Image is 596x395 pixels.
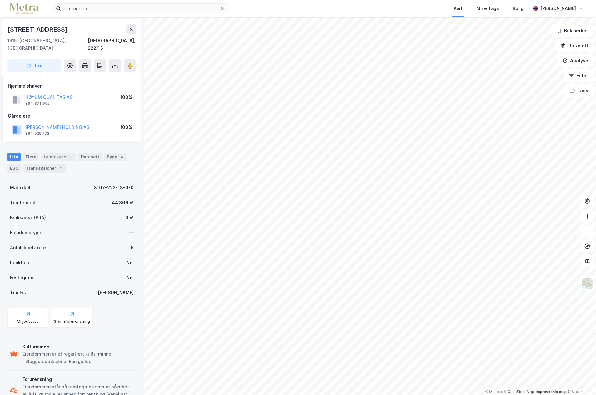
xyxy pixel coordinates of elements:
[540,5,576,12] div: [PERSON_NAME]
[120,94,132,101] div: 100%
[513,5,524,12] div: Bolig
[476,5,499,12] div: Mine Tags
[555,39,594,52] button: Datasett
[25,131,49,136] div: 894 529 172
[112,199,134,206] div: 44 866 ㎡
[485,390,503,394] a: Mapbox
[7,24,69,34] div: [STREET_ADDRESS]
[125,214,134,221] div: 0 ㎡
[23,153,39,161] div: Eiere
[131,244,134,251] div: 5
[61,4,220,13] input: Søk på adresse, matrikkel, gårdeiere, leietakere eller personer
[119,154,125,160] div: 4
[57,165,64,171] div: 4
[10,289,28,296] div: Tinglyst
[54,319,90,324] div: Grunnforurensning
[564,84,594,97] button: Tags
[88,37,136,52] div: [GEOGRAPHIC_DATA], 222/13
[129,229,134,236] div: —
[25,101,50,106] div: 894 871 652
[10,274,34,281] div: Festegrunn
[98,289,134,296] div: [PERSON_NAME]
[10,229,41,236] div: Eiendomstype
[564,69,594,82] button: Filter
[551,24,594,37] button: Bokmerker
[120,124,132,131] div: 100%
[41,153,76,161] div: Leietakere
[565,365,596,395] div: Kontrollprogram for chat
[23,164,66,173] div: Transaksjoner
[581,278,593,290] img: Z
[10,259,31,266] div: Punktleie
[7,164,21,173] div: ESG
[536,390,567,394] a: Improve this map
[10,199,35,206] div: Tomteareal
[7,153,21,161] div: Info
[10,184,30,191] div: Matrikkel
[557,54,594,67] button: Analyse
[67,154,73,160] div: 5
[17,319,39,324] div: Miljøstatus
[7,59,61,72] button: Tag
[454,5,463,12] div: Kart
[94,184,134,191] div: 3107-222-13-0-0
[565,365,596,395] iframe: Chat Widget
[10,244,46,251] div: Antall leietakere
[127,259,134,266] div: Nei
[8,112,136,120] div: Gårdeiere
[127,274,134,281] div: Nei
[504,390,534,394] a: OpenStreetMap
[8,82,136,90] div: Hjemmelshaver
[10,214,46,221] div: Bruksareal (BRA)
[7,37,88,52] div: 1615, [GEOGRAPHIC_DATA], [GEOGRAPHIC_DATA]
[78,153,102,161] div: Datasett
[22,376,134,383] div: Forurensning
[104,153,127,161] div: Bygg
[22,343,134,351] div: Kulturminne
[22,350,134,365] div: Eiendommen er et registrert kulturminne. Tilleggsrestriksjoner kan gjelde.
[10,3,38,14] img: metra-logo.256734c3b2bbffee19d4.png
